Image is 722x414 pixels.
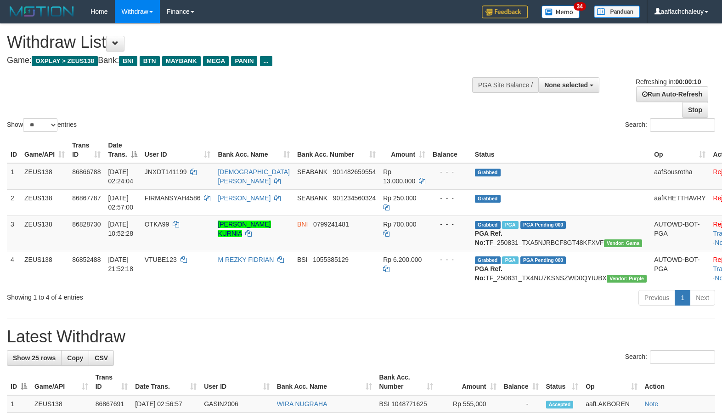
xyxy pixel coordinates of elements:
[277,400,327,408] a: WIRA NUGRAHA
[23,118,57,132] select: Showentries
[21,251,68,286] td: ZEUS138
[541,6,580,18] img: Button%20Memo.svg
[7,118,77,132] label: Show entries
[7,328,715,346] h1: Latest Withdraw
[650,350,715,364] input: Search:
[297,168,327,176] span: SEABANK
[650,163,709,190] td: aafSousrotha
[108,221,133,237] span: [DATE] 10:52:28
[475,265,502,282] b: PGA Ref. No:
[502,256,518,264] span: Marked by aafsolysreylen
[475,256,501,264] span: Grabbed
[582,369,641,395] th: Op: activate to sort column ascending
[675,290,690,306] a: 1
[231,56,257,66] span: PANIN
[21,189,68,216] td: ZEUS138
[145,168,187,176] span: JNXDT141199
[544,81,588,89] span: None selected
[68,137,104,163] th: Trans ID: activate to sort column ascending
[650,137,709,163] th: Op: activate to sort column ascending
[162,56,201,66] span: MAYBANK
[433,220,468,229] div: - - -
[650,216,709,251] td: AUTOWD-BOT-PGA
[7,350,62,366] a: Show 25 rows
[675,78,701,85] strong: 00:00:10
[313,221,349,228] span: Copy 0799241481 to clipboard
[141,137,214,163] th: User ID: activate to sort column ascending
[333,194,376,202] span: Copy 901234560324 to clipboard
[607,275,647,283] span: Vendor URL: https://trx4.1velocity.biz
[383,221,416,228] span: Rp 700.000
[379,137,429,163] th: Amount: activate to sort column ascending
[108,168,133,185] span: [DATE] 02:24:04
[131,395,200,413] td: [DATE] 02:56:57
[104,137,141,163] th: Date Trans.: activate to sort column descending
[95,354,108,362] span: CSV
[145,221,169,228] span: OTKA99
[391,400,427,408] span: Copy 1048771625 to clipboard
[542,369,582,395] th: Status: activate to sort column ascending
[502,221,518,229] span: Marked by aafsreyleap
[520,221,566,229] span: PGA Pending
[638,290,675,306] a: Previous
[72,168,101,176] span: 86866788
[297,194,327,202] span: SEABANK
[7,289,294,302] div: Showing 1 to 4 of 4 entries
[72,194,101,202] span: 86867787
[32,56,98,66] span: OXPLAY > ZEUS138
[650,251,709,286] td: AUTOWD-BOT-PGA
[7,216,21,251] td: 3
[645,400,659,408] a: Note
[13,354,56,362] span: Show 25 rows
[297,221,308,228] span: BNI
[7,189,21,216] td: 2
[636,86,708,102] a: Run Auto-Refresh
[383,168,415,185] span: Rp 13.000.000
[7,369,31,395] th: ID: activate to sort column descending
[140,56,160,66] span: BTN
[471,251,650,286] td: TF_250831_TX4NU7KSNSZWD0QYIUBX
[482,6,528,18] img: Feedback.jpg
[594,6,640,18] img: panduan.png
[31,369,92,395] th: Game/API: activate to sort column ascending
[72,256,101,263] span: 86852488
[61,350,89,366] a: Copy
[379,400,390,408] span: BSI
[471,137,650,163] th: Status
[682,102,708,118] a: Stop
[7,163,21,190] td: 1
[218,256,274,263] a: M REZKY FIDRIAN
[21,137,68,163] th: Game/API: activate to sort column ascending
[145,256,177,263] span: VTUBE123
[333,168,376,176] span: Copy 901482659554 to clipboard
[475,195,501,203] span: Grabbed
[546,401,574,408] span: Accepted
[89,350,114,366] a: CSV
[383,194,416,202] span: Rp 250.000
[475,221,501,229] span: Grabbed
[7,5,77,18] img: MOTION_logo.png
[433,167,468,176] div: - - -
[376,369,437,395] th: Bank Acc. Number: activate to sort column ascending
[500,395,542,413] td: -
[538,77,599,93] button: None selected
[31,395,92,413] td: ZEUS138
[433,255,468,264] div: - - -
[218,221,271,237] a: [PERSON_NAME] KURNIA
[7,251,21,286] td: 4
[641,369,715,395] th: Action
[119,56,137,66] span: BNI
[475,169,501,176] span: Grabbed
[433,193,468,203] div: - - -
[200,395,273,413] td: GASIN2006
[690,290,715,306] a: Next
[472,77,538,93] div: PGA Site Balance /
[650,118,715,132] input: Search:
[72,221,101,228] span: 86828730
[145,194,201,202] span: FIRMANSYAH4586
[437,395,500,413] td: Rp 555,000
[218,194,271,202] a: [PERSON_NAME]
[7,395,31,413] td: 1
[108,194,133,211] span: [DATE] 02:57:00
[520,256,566,264] span: PGA Pending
